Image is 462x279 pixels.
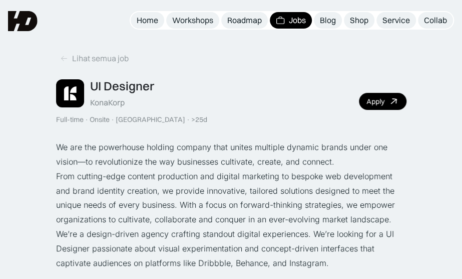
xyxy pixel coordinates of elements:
a: Jobs [270,12,312,29]
div: Service [382,15,410,26]
div: · [111,115,115,124]
a: Collab [418,12,453,29]
div: Collab [424,15,447,26]
a: Apply [359,93,406,110]
div: [GEOGRAPHIC_DATA] [116,115,185,124]
p: We’re a design-driven agency crafting standout digital experiences. We’re looking for a UI Design... [56,227,406,270]
a: Blog [314,12,342,29]
div: >25d [191,115,207,124]
div: Shop [350,15,368,26]
p: From cutting-edge content production and digital marketing to bespoke web development and brand i... [56,169,406,227]
a: Roadmap [221,12,268,29]
div: Full-time [56,115,84,124]
div: Home [137,15,158,26]
div: Apply [366,97,384,106]
p: We are the powerhouse holding company that unites multiple dynamic brands under one vision—to rev... [56,140,406,169]
div: Blog [320,15,336,26]
a: Lihat semua job [56,50,133,67]
div: · [85,115,89,124]
div: Workshops [172,15,213,26]
a: Shop [344,12,374,29]
a: Service [376,12,416,29]
a: Workshops [166,12,219,29]
img: Job Image [56,79,84,107]
div: KonaKorp [90,97,125,108]
div: · [186,115,190,124]
a: Home [131,12,164,29]
div: Roadmap [227,15,262,26]
div: Lihat semua job [72,53,129,64]
div: UI Designer [90,79,154,93]
div: Jobs [289,15,306,26]
div: Onsite [90,115,110,124]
